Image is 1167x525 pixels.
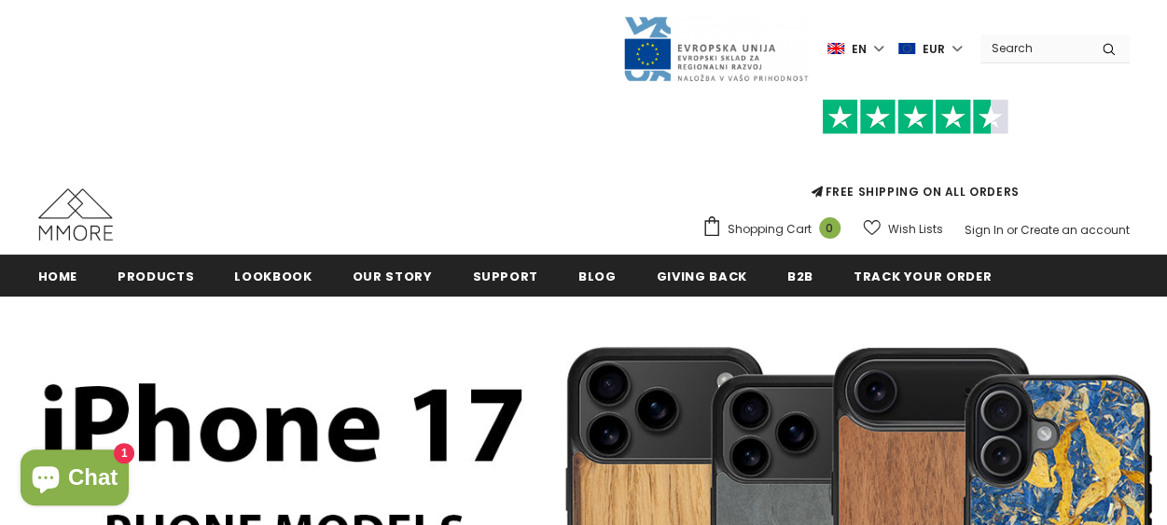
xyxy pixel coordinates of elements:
a: Shopping Cart 0 [702,215,850,243]
span: Products [118,268,194,285]
span: or [1007,222,1018,238]
inbox-online-store-chat: Shopify online store chat [15,449,134,510]
a: Wish Lists [863,213,943,245]
a: Lookbook [234,255,312,297]
a: Our Story [353,255,433,297]
img: Javni Razpis [622,15,809,83]
a: B2B [787,255,813,297]
span: EUR [923,40,945,59]
a: Home [38,255,78,297]
img: tab_keywords_by_traffic_grey.svg [196,110,211,125]
span: Giving back [657,268,747,285]
a: Sign In [965,222,1004,238]
span: B2B [787,268,813,285]
span: Track your order [854,268,992,285]
a: Products [118,255,194,297]
img: Trust Pilot Stars [822,99,1008,135]
div: ドメイン概要 [84,112,156,124]
div: ドメイン: [DOMAIN_NAME] [49,48,215,65]
a: Giving back [657,255,747,297]
span: Our Story [353,268,433,285]
div: v 4.0.25 [52,30,91,45]
a: Create an account [1021,222,1130,238]
img: i-lang-1.png [827,41,844,57]
a: Track your order [854,255,992,297]
span: 0 [819,217,841,239]
input: Search Site [980,35,1088,62]
img: tab_domain_overview_orange.svg [63,110,78,125]
span: Shopping Cart [728,220,812,239]
img: MMORE Cases [38,188,113,241]
iframe: Customer reviews powered by Trustpilot [702,134,1130,183]
span: support [472,268,538,285]
img: logo_orange.svg [30,30,45,45]
span: Lookbook [234,268,312,285]
span: Wish Lists [888,220,943,239]
span: en [852,40,867,59]
a: support [472,255,538,297]
span: FREE SHIPPING ON ALL ORDERS [702,107,1130,200]
a: Blog [578,255,617,297]
span: Home [38,268,78,285]
a: Javni Razpis [622,40,809,56]
img: website_grey.svg [30,48,45,65]
div: キーワード流入 [216,112,300,124]
span: Blog [578,268,617,285]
